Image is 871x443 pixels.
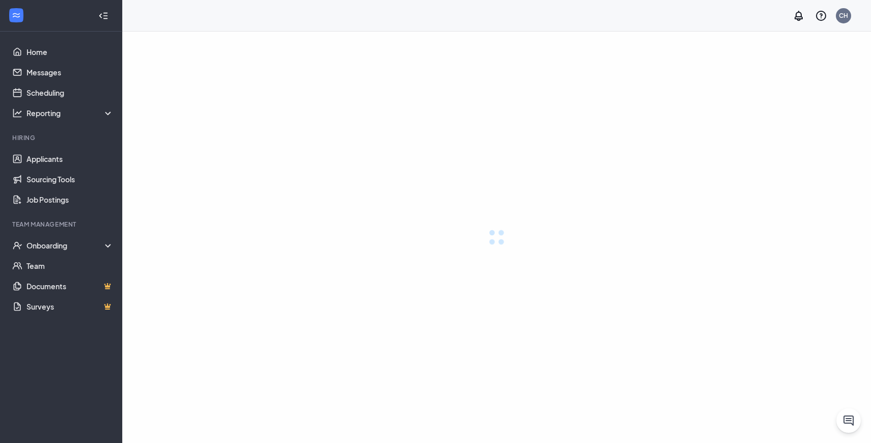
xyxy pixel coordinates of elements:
[839,11,848,20] div: CH
[836,408,861,433] button: ChatActive
[26,276,114,296] a: DocumentsCrown
[12,240,22,251] svg: UserCheck
[26,189,114,210] a: Job Postings
[26,42,114,62] a: Home
[26,296,114,317] a: SurveysCrown
[12,220,112,229] div: Team Management
[815,10,827,22] svg: QuestionInfo
[12,108,22,118] svg: Analysis
[26,62,114,82] a: Messages
[98,11,108,21] svg: Collapse
[26,108,114,118] div: Reporting
[26,169,114,189] a: Sourcing Tools
[26,256,114,276] a: Team
[11,10,21,20] svg: WorkstreamLogo
[26,240,114,251] div: Onboarding
[793,10,805,22] svg: Notifications
[26,82,114,103] a: Scheduling
[12,133,112,142] div: Hiring
[842,414,855,427] svg: ChatActive
[26,149,114,169] a: Applicants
